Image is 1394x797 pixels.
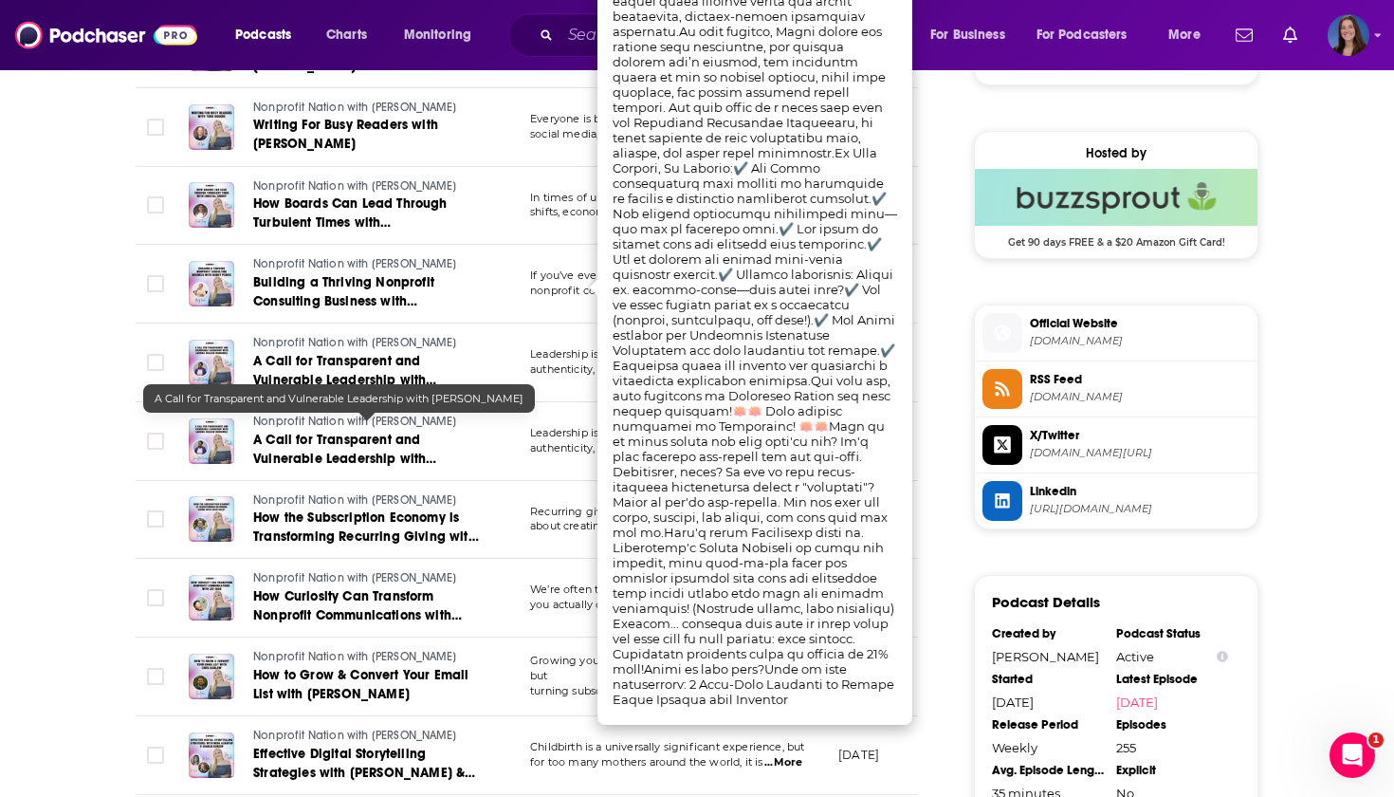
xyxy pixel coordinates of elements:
span: Growing your nonprofit’s email list is one thing—but [530,654,790,682]
div: [DATE] [992,695,1104,710]
span: We’re often told to “be more curious,” but how do [530,583,792,596]
span: More [1168,22,1201,48]
button: open menu [1024,20,1155,50]
a: Charts [314,20,378,50]
a: Official Website[DOMAIN_NAME] [982,313,1250,353]
span: Logged in as emmadonovan [1328,14,1369,56]
div: 255 [1116,740,1228,755]
span: For Business [930,22,1005,48]
span: Monitoring [404,22,471,48]
span: Toggle select row [147,354,164,371]
span: Toggle select row [147,119,164,136]
span: How the Subscription Economy is Transforming Recurring Giving with [PERSON_NAME] [253,510,479,564]
span: How Boards Can Lead Through Turbulent Times with [PERSON_NAME] [253,195,448,250]
div: Latest Episode [1116,672,1228,687]
span: about creating sustainable, long-term impa [530,519,759,532]
a: Buzzsprout Deal: Get 90 days FREE & a $20 Amazon Gift Card! [975,169,1257,247]
span: social media, most people skim rather than [530,127,759,140]
a: Writing For Busy Readers with [PERSON_NAME] [253,116,481,154]
button: Show profile menu [1328,14,1369,56]
img: Podchaser - Follow, Share and Rate Podcasts [15,17,197,53]
div: Release Period [992,717,1104,732]
span: Fundraise Like A 5th Grader with [PERSON_NAME] [253,39,458,74]
div: Started [992,672,1104,687]
span: Toggle select row [147,433,164,450]
a: Linkedin[URL][DOMAIN_NAME] [982,481,1250,521]
div: Explicit [1116,763,1228,778]
button: open menu [1155,20,1224,50]
a: [DATE] [1116,695,1228,710]
span: Leadership isn’t just about strategy—it’s about [530,347,770,361]
a: Building a Thriving Nonprofit Consulting Business with [PERSON_NAME] [253,273,481,311]
span: 1 [1368,732,1384,748]
span: Nonprofit Nation with [PERSON_NAME] [253,257,456,270]
span: turning subscribers into engaged donors is [530,684,756,697]
a: Nonprofit Nation with [PERSON_NAME] [253,178,481,195]
span: Toggle select row [147,510,164,528]
a: How Boards Can Lead Through Turbulent Times with [PERSON_NAME] [253,195,481,232]
span: feeds.buzzsprout.com [1030,390,1250,404]
div: [PERSON_NAME] [992,649,1104,664]
span: Toggle select row [147,589,164,606]
span: Leadership isn’t just about strategy—it’s about [530,426,770,439]
span: How to Grow & Convert Your Email List with [PERSON_NAME] [253,667,468,702]
span: Nonprofit Nation with [PERSON_NAME] [253,571,456,584]
span: For Podcasters [1036,22,1128,48]
button: open menu [391,20,496,50]
input: Search podcasts, credits, & more... [560,20,730,50]
a: Nonprofit Nation with [PERSON_NAME] [253,100,481,117]
span: Nonprofit Nation with [PERSON_NAME] [253,336,456,349]
div: Hosted by [975,145,1257,161]
span: Nonprofit Nation with [PERSON_NAME] [253,101,456,114]
div: Search podcasts, credits, & more... [526,13,910,57]
span: https://www.linkedin.com/in/juliacampbell [1030,502,1250,516]
a: Nonprofit Nation with [PERSON_NAME] [253,492,481,510]
span: Official Website [1030,315,1250,332]
span: ...More [764,755,802,770]
span: Podcasts [235,22,291,48]
span: twitter.com/JuliaCSocial [1030,446,1250,460]
span: Charts [326,22,367,48]
div: Episodes [1116,717,1228,732]
a: How to Grow & Convert Your Email List with [PERSON_NAME] [253,666,481,704]
a: A Call for Transparent and Vulnerable Leadership with [PERSON_NAME] [253,352,481,390]
a: Nonprofit Nation with [PERSON_NAME] [253,728,481,745]
a: X/Twitter[DOMAIN_NAME][URL] [982,425,1250,465]
span: In times of uncertainty—whether due to political [530,191,786,204]
span: Everyone is busy. Whether it’s emails, reports, or [530,112,783,125]
a: Nonprofit Nation with [PERSON_NAME] [253,649,481,666]
a: Nonprofit Nation with [PERSON_NAME] [253,335,481,352]
span: Nonprofit Nation with [PERSON_NAME] [253,415,456,428]
a: Nonprofit Nation with [PERSON_NAME] [253,256,481,273]
a: Effective Digital Storytelling Strategies with [PERSON_NAME] & [PERSON_NAME] [253,745,481,783]
button: Show Info [1217,650,1228,664]
span: Nonprofit Nation with [PERSON_NAME] [253,179,456,193]
a: Nonprofit Nation with [PERSON_NAME] [253,570,481,587]
span: X/Twitter [1030,427,1250,444]
div: Active [1116,649,1228,664]
div: Podcast Status [1116,626,1228,641]
a: How the Subscription Economy is Transforming Recurring Giving with [PERSON_NAME] [253,509,481,547]
div: Created by [992,626,1104,641]
span: Toggle select row [147,275,164,292]
a: RSS Feed[DOMAIN_NAME] [982,369,1250,409]
a: How Curiosity Can Transform Nonprofit Communications with [PERSON_NAME] [253,587,481,625]
a: Nonprofit Nation with [PERSON_NAME] [253,414,481,431]
span: Recurring giving isn’t just about convenience—it’s [530,505,795,518]
span: shifts, economic downturns, or crises—stron [530,205,761,218]
span: Linkedin [1030,483,1250,500]
span: Nonprofit Nation with [PERSON_NAME] [253,493,456,507]
img: Buzzsprout Deal: Get 90 days FREE & a $20 Amazon Gift Card! [975,169,1257,226]
h3: Podcast Details [992,593,1100,611]
span: nonprofit consulting business, this episode i [530,284,761,297]
span: A Call for Transparent and Vulnerable Leadership with [PERSON_NAME] [155,392,523,405]
span: Toggle select row [147,668,164,685]
a: Show notifications dropdown [1275,19,1305,51]
span: authenticity, empathy, and vulnerability. Bu [530,362,758,376]
div: Weekly [992,740,1104,755]
span: Toggle select row [147,196,164,213]
span: Get 90 days FREE & a $20 Amazon Gift Card! [975,226,1257,249]
span: for too many mothers around the world, it is [530,755,763,769]
span: you actually develop curiosity as a skill? And [530,598,762,611]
